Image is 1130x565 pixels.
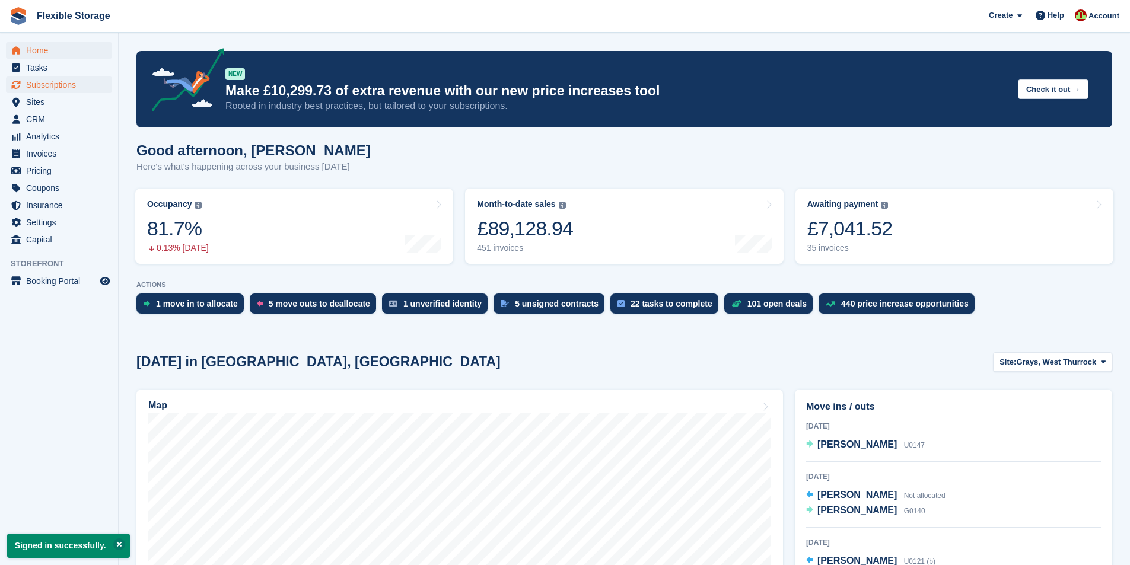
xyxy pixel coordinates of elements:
img: move_ins_to_allocate_icon-fdf77a2bb77ea45bf5b3d319d69a93e2d87916cf1d5bf7949dd705db3b84f3ca.svg [144,300,150,307]
div: 35 invoices [807,243,893,253]
a: menu [6,273,112,289]
a: 5 unsigned contracts [494,293,610,320]
img: icon-info-grey-7440780725fd019a000dd9b08b2336e03edf1995a4989e88bcd33f0948082b44.svg [195,202,202,209]
a: [PERSON_NAME] Not allocated [806,488,946,503]
span: Tasks [26,59,97,76]
div: £89,128.94 [477,216,573,241]
div: 81.7% [147,216,209,241]
span: Insurance [26,197,97,213]
span: Home [26,42,97,59]
a: menu [6,42,112,59]
div: 101 open deals [747,299,807,308]
a: 5 move outs to deallocate [250,293,382,320]
div: 22 tasks to complete [631,299,712,308]
a: Flexible Storage [32,6,115,25]
p: Here's what's happening across your business [DATE] [136,160,371,174]
img: stora-icon-8386f47178a22dfd0bd8f6a31ec36ba5ce8667c1dd55bd0f319d3a0aa187defe.svg [9,7,27,25]
div: £7,041.52 [807,216,893,241]
a: Awaiting payment £7,041.52 35 invoices [795,189,1113,264]
span: Sites [26,94,97,110]
h2: Map [148,400,167,411]
span: Help [1048,9,1064,21]
a: 101 open deals [724,293,819,320]
a: menu [6,231,112,248]
img: price_increase_opportunities-93ffe204e8149a01c8c9dc8f82e8f89637d9d84a8eef4429ea346261dce0b2c0.svg [826,301,835,307]
span: Storefront [11,258,118,270]
div: Occupancy [147,199,192,209]
img: David Jones [1075,9,1087,21]
button: Check it out → [1018,79,1088,99]
span: Create [989,9,1013,21]
span: Capital [26,231,97,248]
a: menu [6,145,112,162]
h2: Move ins / outs [806,400,1101,414]
span: Coupons [26,180,97,196]
span: Grays, West Thurrock [1016,356,1096,368]
img: price-adjustments-announcement-icon-8257ccfd72463d97f412b2fc003d46551f7dbcb40ab6d574587a9cd5c0d94... [142,48,225,116]
div: [DATE] [806,471,1101,482]
div: 0.13% [DATE] [147,243,209,253]
div: 1 move in to allocate [156,299,238,308]
div: NEW [225,68,245,80]
p: ACTIONS [136,281,1112,289]
h1: Good afternoon, [PERSON_NAME] [136,142,371,158]
a: 1 move in to allocate [136,293,250,320]
a: menu [6,128,112,145]
div: [DATE] [806,537,1101,548]
a: 22 tasks to complete [610,293,724,320]
p: Rooted in industry best practices, but tailored to your subscriptions. [225,100,1008,113]
div: 451 invoices [477,243,573,253]
img: deal-1b604bf984904fb50ccaf53a9ad4b4a5d6e5aea283cecdc64d6e3604feb123c2.svg [731,299,741,308]
a: Preview store [98,274,112,288]
a: [PERSON_NAME] U0147 [806,438,925,453]
span: [PERSON_NAME] [817,439,897,449]
span: [PERSON_NAME] [817,505,897,515]
img: move_outs_to_deallocate_icon-f764333ba52eb49d3ac5e1228854f67142a1ed5810a6f6cc68b1a99e826820c5.svg [257,300,263,307]
a: menu [6,197,112,213]
span: Not allocated [904,491,946,500]
span: Analytics [26,128,97,145]
a: [PERSON_NAME] G0140 [806,503,925,519]
div: Month-to-date sales [477,199,555,209]
div: Awaiting payment [807,199,878,209]
img: task-75834270c22a3079a89374b754ae025e5fb1db73e45f91037f5363f120a921f8.svg [617,300,625,307]
span: Site: [1000,356,1016,368]
span: CRM [26,111,97,127]
span: [PERSON_NAME] [817,490,897,500]
img: contract_signature_icon-13c848040528278c33f63329250d36e43548de30e8caae1d1a13099fd9432cc5.svg [501,300,509,307]
span: Subscriptions [26,76,97,93]
a: menu [6,162,112,179]
a: Occupancy 81.7% 0.13% [DATE] [135,189,453,264]
div: 440 price increase opportunities [841,299,969,308]
img: icon-info-grey-7440780725fd019a000dd9b08b2336e03edf1995a4989e88bcd33f0948082b44.svg [881,202,888,209]
span: Booking Portal [26,273,97,289]
span: Settings [26,214,97,231]
h2: [DATE] in [GEOGRAPHIC_DATA], [GEOGRAPHIC_DATA] [136,354,501,370]
span: G0140 [904,507,925,515]
a: 1 unverified identity [382,293,494,320]
div: 5 move outs to deallocate [269,299,370,308]
a: menu [6,94,112,110]
span: Account [1088,10,1119,22]
a: menu [6,111,112,127]
span: U0147 [904,441,925,449]
div: 5 unsigned contracts [515,299,599,308]
a: 440 price increase opportunities [819,293,981,320]
a: menu [6,59,112,76]
img: verify_identity-adf6edd0f0f0b5bbfe63781bf79b02c33cf7c696d77639b501bdc392416b5a36.svg [389,300,397,307]
button: Site: Grays, West Thurrock [993,352,1112,372]
img: icon-info-grey-7440780725fd019a000dd9b08b2336e03edf1995a4989e88bcd33f0948082b44.svg [559,202,566,209]
a: menu [6,214,112,231]
div: [DATE] [806,421,1101,432]
a: Month-to-date sales £89,128.94 451 invoices [465,189,783,264]
div: 1 unverified identity [403,299,482,308]
p: Make £10,299.73 of extra revenue with our new price increases tool [225,82,1008,100]
span: Invoices [26,145,97,162]
span: Pricing [26,162,97,179]
a: menu [6,180,112,196]
p: Signed in successfully. [7,534,130,558]
a: menu [6,76,112,93]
